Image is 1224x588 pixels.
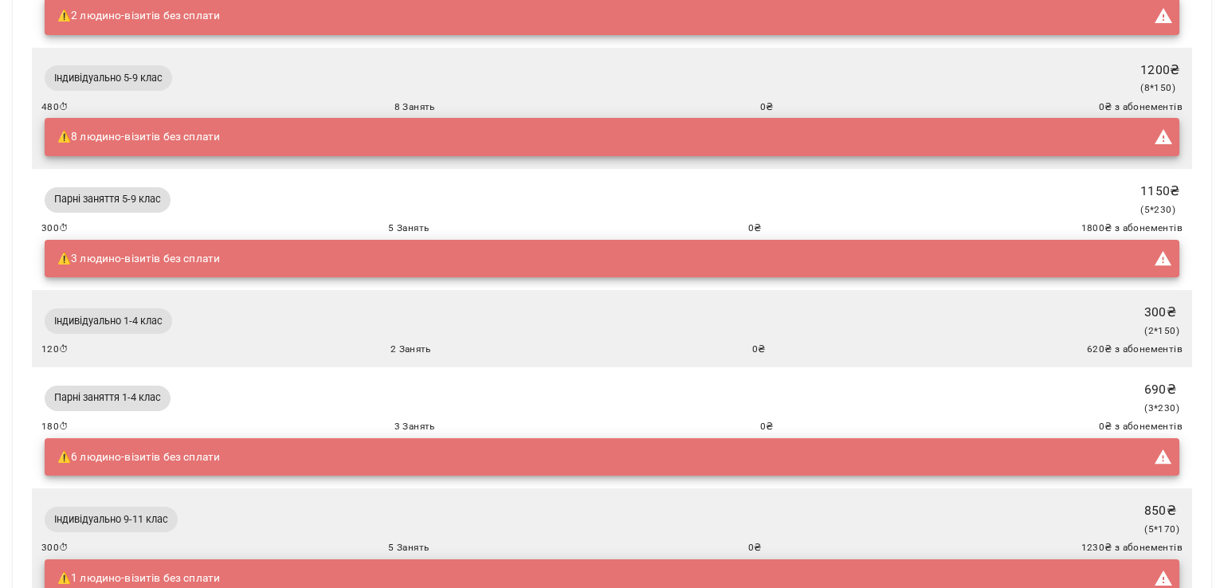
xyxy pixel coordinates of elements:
[1144,501,1179,520] p: 850 ₴
[394,419,435,435] span: 3 Занять
[1144,523,1179,535] span: ( 5 * 170 )
[57,245,220,273] div: ⚠️ 3 людино-візитів без сплати
[41,419,69,435] span: 180 ⏱
[1140,204,1175,215] span: ( 5 * 230 )
[57,123,220,151] div: ⚠️ 8 людино-візитів без сплати
[57,443,220,472] div: ⚠️ 6 людино-візитів без сплати
[45,512,178,527] span: Індивідуально 9-11 клас
[748,221,762,237] span: 0 ₴
[41,100,69,116] span: 480 ⏱
[388,221,429,237] span: 5 Занять
[394,100,435,116] span: 8 Занять
[1144,325,1179,336] span: ( 2 * 150 )
[1099,419,1183,435] span: 0 ₴ з абонементів
[45,71,172,85] span: Індивідуально 5-9 клас
[752,342,766,358] span: 0 ₴
[1140,182,1179,201] p: 1150 ₴
[1081,221,1183,237] span: 1800 ₴ з абонементів
[41,221,69,237] span: 300 ⏱
[45,192,171,206] span: Парні заняття 5-9 клас
[1087,342,1183,358] span: 620 ₴ з абонементів
[388,540,429,556] span: 5 Занять
[1081,540,1183,556] span: 1230 ₴ з абонементів
[760,100,774,116] span: 0 ₴
[41,342,69,358] span: 120 ⏱
[45,314,172,328] span: Індивідуально 1-4 клас
[1140,82,1175,93] span: ( 8 * 150 )
[41,540,69,556] span: 300 ⏱
[1144,303,1179,322] p: 300 ₴
[57,2,220,30] div: ⚠️ 2 людино-візитів без сплати
[1099,100,1183,116] span: 0 ₴ з абонементів
[1144,402,1179,414] span: ( 3 * 230 )
[390,342,431,358] span: 2 Занять
[1140,61,1179,80] p: 1200 ₴
[760,419,774,435] span: 0 ₴
[1144,380,1179,399] p: 690 ₴
[45,390,171,405] span: Парні заняття 1-4 клас
[748,540,762,556] span: 0 ₴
